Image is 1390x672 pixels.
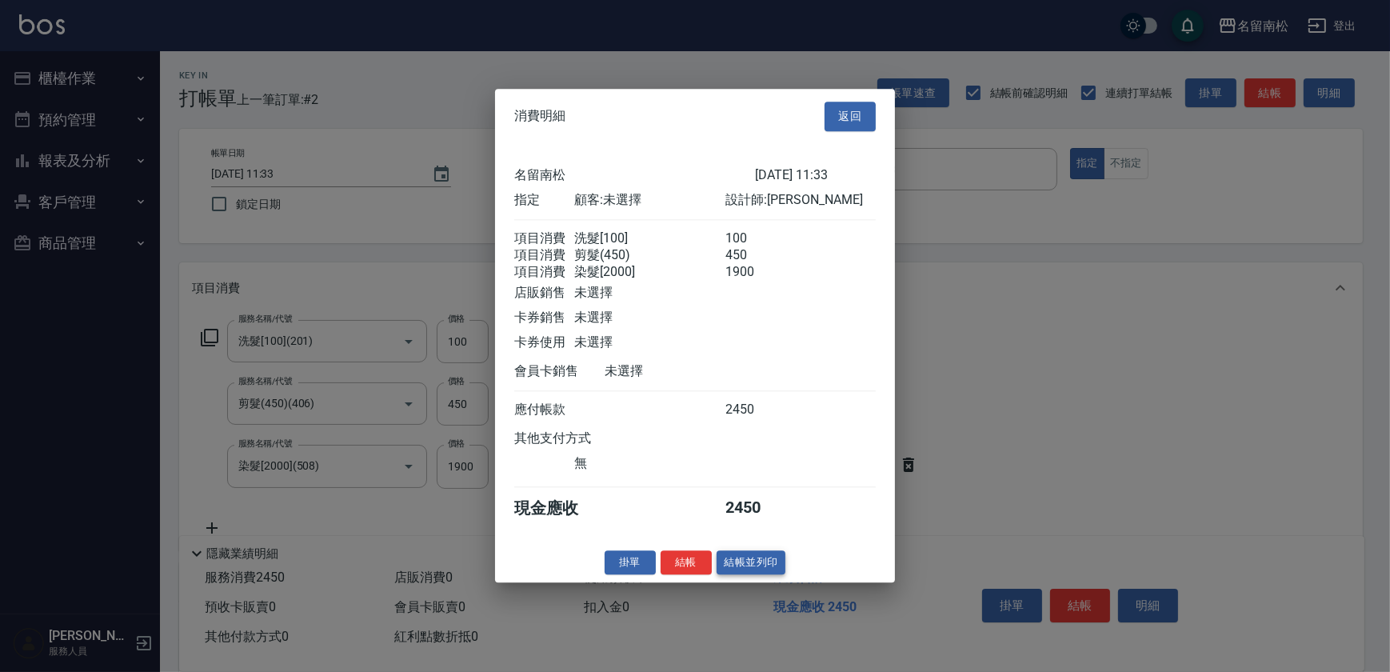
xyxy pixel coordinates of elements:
[514,363,605,380] div: 會員卡銷售
[725,247,785,264] div: 450
[514,264,574,281] div: 項目消費
[574,192,725,209] div: 顧客: 未選擇
[574,455,725,472] div: 無
[825,102,876,131] button: 返回
[574,230,725,247] div: 洗髮[100]
[514,310,574,326] div: 卡券銷售
[514,430,635,447] div: 其他支付方式
[717,550,786,575] button: 結帳並列印
[574,247,725,264] div: 剪髮(450)
[514,230,574,247] div: 項目消費
[725,264,785,281] div: 1900
[605,550,656,575] button: 掛單
[661,550,712,575] button: 結帳
[574,264,725,281] div: 染髮[2000]
[514,167,755,184] div: 名留南松
[514,192,574,209] div: 指定
[725,192,876,209] div: 設計師: [PERSON_NAME]
[605,363,755,380] div: 未選擇
[574,285,725,302] div: 未選擇
[514,247,574,264] div: 項目消費
[755,167,876,184] div: [DATE] 11:33
[725,230,785,247] div: 100
[725,498,785,519] div: 2450
[514,498,605,519] div: 現金應收
[574,334,725,351] div: 未選擇
[514,109,565,125] span: 消費明細
[514,402,574,418] div: 應付帳款
[514,285,574,302] div: 店販銷售
[514,334,574,351] div: 卡券使用
[574,310,725,326] div: 未選擇
[725,402,785,418] div: 2450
